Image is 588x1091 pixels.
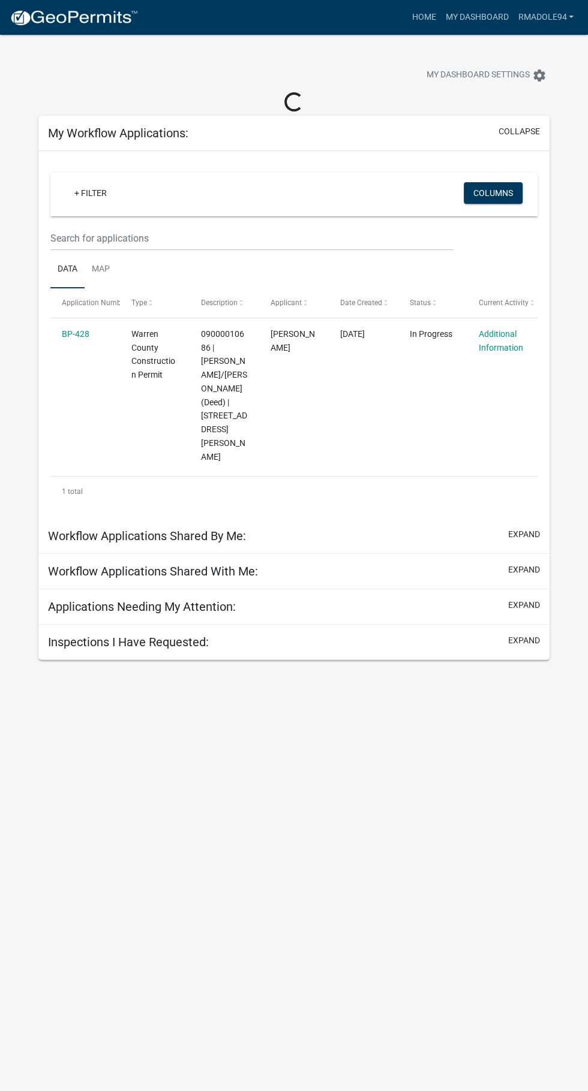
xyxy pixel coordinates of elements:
h5: Workflow Applications Shared By Me: [48,529,246,543]
datatable-header-cell: Current Activity [467,288,537,317]
button: expand [508,563,540,576]
h5: Applications Needing My Attention: [48,599,236,614]
datatable-header-cell: Date Created [328,288,398,317]
a: + Filter [65,182,116,204]
datatable-header-cell: Applicant [259,288,329,317]
span: Description [201,299,238,307]
button: My Dashboard Settingssettings [417,64,556,87]
datatable-header-cell: Description [190,288,259,317]
h5: My Workflow Applications: [48,126,188,140]
span: Warren County Construction Permit [131,329,175,379]
a: Home [407,6,440,29]
span: Applicant [271,299,302,307]
div: 1 total [50,477,538,507]
button: expand [508,599,540,611]
span: 09000010686 | MADOLE, ALAINA/RILEY (Deed) | 6461 GRIMES ST [201,329,247,462]
a: Data [50,251,85,289]
span: In Progress [409,329,452,339]
span: 07/04/2025 [340,329,365,339]
span: Date Created [340,299,382,307]
a: rmadole94 [513,6,578,29]
datatable-header-cell: Type [120,288,190,317]
button: expand [508,634,540,647]
span: Type [131,299,147,307]
a: Map [85,251,117,289]
a: Additional Information [479,329,523,352]
button: Columns [464,182,523,204]
h5: Workflow Applications Shared With Me: [48,564,258,578]
span: Current Activity [479,299,529,307]
a: My Dashboard [440,6,513,29]
h5: Inspections I Have Requested: [48,635,209,649]
div: collapse [38,151,550,518]
span: Application Number [62,299,127,307]
a: BP-428 [62,329,89,339]
button: expand [508,528,540,541]
span: My Dashboard Settings [427,68,530,83]
input: Search for applications [50,226,454,251]
button: collapse [499,125,540,138]
span: Status [409,299,430,307]
datatable-header-cell: Status [398,288,467,317]
span: Riley Madole [271,329,315,352]
datatable-header-cell: Application Number [50,288,120,317]
i: settings [532,68,547,83]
